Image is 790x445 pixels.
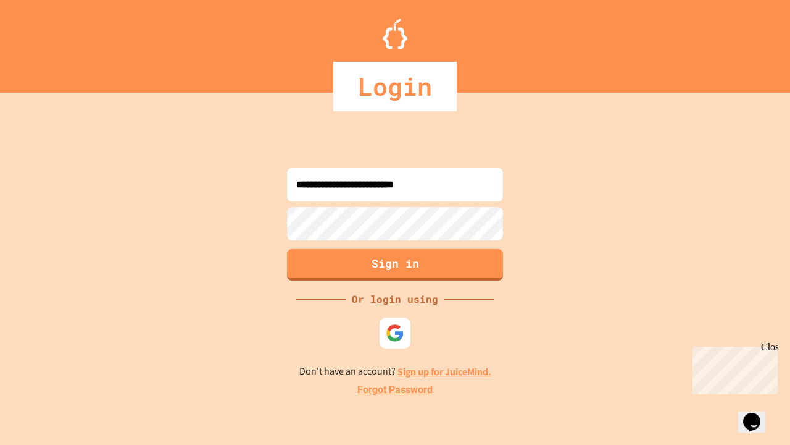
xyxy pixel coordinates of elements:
p: Don't have an account? [299,364,491,379]
button: Sign in [287,249,503,281]
div: Or login using [346,292,444,307]
div: Chat with us now!Close [5,5,85,78]
div: Login [333,62,457,111]
iframe: chat widget [738,396,778,433]
img: Logo.svg [383,19,407,49]
iframe: chat widget [688,342,778,394]
a: Sign up for JuiceMind. [397,365,491,378]
img: google-icon.svg [386,324,404,342]
a: Forgot Password [357,383,433,397]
